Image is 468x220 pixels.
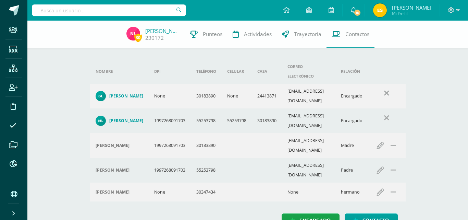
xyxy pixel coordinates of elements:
td: Padre [335,158,368,183]
td: 1997268091703 [149,158,191,183]
td: 1997268091703 [149,108,191,133]
td: 30183890 [191,133,222,158]
td: None [149,84,191,108]
a: [PERSON_NAME] [96,116,143,126]
a: [PERSON_NAME] [96,91,143,101]
img: 96b5c502bd7eb0fc02ebcde84e64007f.png [96,116,106,126]
a: Punteos [185,21,227,48]
span: Punteos [203,31,222,38]
h4: [PERSON_NAME] [96,189,130,195]
th: Celular [222,59,252,84]
span: Trayectoria [294,31,321,38]
img: f3af563c01c8294aa56e219e6e1f99de.png [126,27,140,40]
span: Contactos [345,31,369,38]
th: Nombre [90,59,149,84]
td: 1997268091703 [149,133,191,158]
h4: [PERSON_NAME] [96,143,130,148]
td: Madre [335,133,368,158]
td: None [149,183,191,201]
td: 30183890 [252,108,282,133]
td: 55253798 [191,158,222,183]
td: 30183890 [191,84,222,108]
td: 55253798 [222,108,252,133]
a: 230172 [145,34,164,42]
th: DPI [149,59,191,84]
h4: [PERSON_NAME] [96,167,130,173]
td: [EMAIL_ADDRESS][DOMAIN_NAME] [282,84,335,108]
div: Marvin Lemen [96,167,143,173]
td: None [222,84,252,108]
td: Encargado [335,84,368,108]
h4: [PERSON_NAME] [109,118,143,124]
th: Correo electrónico [282,59,335,84]
td: [EMAIL_ADDRESS][DOMAIN_NAME] [282,133,335,158]
th: Relación [335,59,368,84]
td: Encargado [335,108,368,133]
a: [PERSON_NAME] [145,27,180,34]
img: ec4776496e5d767906d1e14b73e78cb3.png [96,91,106,101]
td: 24413871 [252,84,282,108]
td: 30347434 [191,183,222,201]
input: Busca un usuario... [32,4,186,16]
div: Glenda Sanchez [96,143,143,148]
th: Teléfono [191,59,222,84]
span: [PERSON_NAME] [392,4,431,11]
td: None [282,183,335,201]
div: Alonso Lemen [96,189,143,195]
a: Contactos [327,21,374,48]
h4: [PERSON_NAME] [109,93,143,99]
a: Actividades [227,21,277,48]
a: Trayectoria [277,21,327,48]
th: Casa [252,59,282,84]
td: 55253798 [191,108,222,133]
img: 0abf21bd2d0a573e157d53e234304166.png [373,3,387,17]
td: [EMAIL_ADDRESS][DOMAIN_NAME] [282,158,335,183]
td: [EMAIL_ADDRESS][DOMAIN_NAME] [282,108,335,133]
span: Actividades [244,31,272,38]
td: hermano [335,183,368,201]
span: 30 [134,33,142,42]
span: Mi Perfil [392,10,431,16]
span: 10 [354,9,361,16]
